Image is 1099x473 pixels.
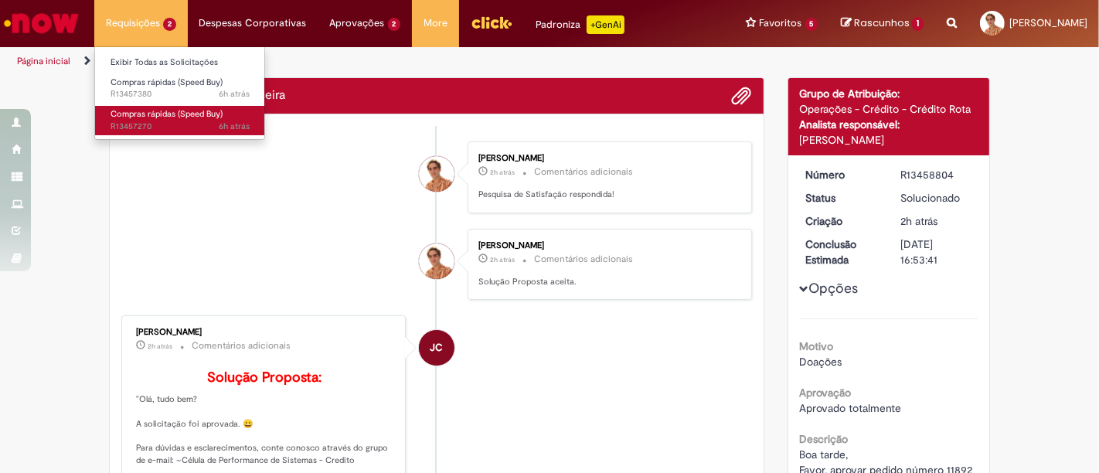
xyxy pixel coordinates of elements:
div: [DATE] 16:53:41 [900,236,972,267]
time: 28/08/2025 16:22:20 [148,342,172,351]
div: Grupo de Atribuição: [800,86,978,101]
span: 2 [388,18,401,31]
div: [PERSON_NAME] [478,154,736,163]
a: Rascunhos [841,16,924,31]
b: Solução Proposta: [207,369,322,386]
span: Doações [800,355,842,369]
p: Solução Proposta aceita. [478,276,736,288]
span: 6h atrás [219,121,250,132]
b: Aprovação [800,386,852,400]
span: 2h atrás [490,168,515,177]
span: Compras rápidas (Speed Buy) [111,77,223,88]
b: Descrição [800,432,849,446]
time: 28/08/2025 16:23:03 [490,168,515,177]
ul: Requisições [94,46,265,140]
img: ServiceNow [2,8,81,39]
small: Comentários adicionais [534,253,633,266]
span: JC [430,329,443,366]
time: 28/08/2025 11:38:09 [219,121,250,132]
span: [PERSON_NAME] [1009,16,1087,29]
span: 2h atrás [490,255,515,264]
dt: Criação [794,213,890,229]
span: Despesas Corporativas [199,15,307,31]
ul: Trilhas de página [12,47,721,76]
span: R13457270 [111,121,250,133]
span: More [424,15,447,31]
time: 28/08/2025 11:50:49 [219,88,250,100]
div: Padroniza [536,15,624,34]
a: Aberto R13457270 : Compras rápidas (Speed Buy) [95,106,265,134]
span: 2h atrás [148,342,172,351]
span: Aprovado totalmente [800,401,902,415]
div: Solucionado [900,190,972,206]
span: R13457380 [111,88,250,100]
div: [PERSON_NAME] [800,132,978,148]
a: Exibir Todas as Solicitações [95,54,265,71]
small: Comentários adicionais [534,165,633,179]
div: 28/08/2025 15:43:48 [900,213,972,229]
div: Jonas Correia [419,330,454,366]
div: Alrino Alves Da Silva Junior [419,243,454,279]
span: 5 [805,18,818,31]
dt: Número [794,167,890,182]
a: Página inicial [17,55,70,67]
p: +GenAi [587,15,624,34]
p: Pesquisa de Satisfação respondida! [478,189,736,201]
span: Requisições [106,15,160,31]
a: Aberto R13457380 : Compras rápidas (Speed Buy) [95,74,265,103]
span: Favoritos [760,15,802,31]
dt: Conclusão Estimada [794,236,890,267]
dt: Status [794,190,890,206]
span: Compras rápidas (Speed Buy) [111,108,223,120]
time: 28/08/2025 16:22:30 [490,255,515,264]
img: click_logo_yellow_360x200.png [471,11,512,34]
button: Adicionar anexos [732,86,752,106]
b: Motivo [800,339,834,353]
div: [PERSON_NAME] [136,328,393,337]
div: Analista responsável: [800,117,978,132]
small: Comentários adicionais [192,339,291,352]
span: 1 [912,17,924,31]
div: [PERSON_NAME] [478,241,736,250]
span: 6h atrás [219,88,250,100]
div: Operações - Crédito - Crédito Rota [800,101,978,117]
span: 2h atrás [900,214,937,228]
span: Aprovações [330,15,385,31]
div: R13458804 [900,167,972,182]
div: Alrino Alves Da Silva Junior [419,156,454,192]
span: 2 [163,18,176,31]
time: 28/08/2025 15:43:48 [900,214,937,228]
span: Rascunhos [854,15,910,30]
